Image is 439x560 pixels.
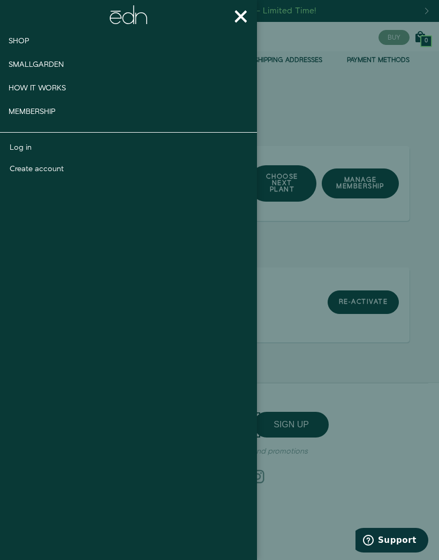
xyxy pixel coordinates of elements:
span: Smallgarden [9,59,64,70]
a: Log in [10,142,248,153]
span: Membership [9,106,56,117]
span: Shop [9,36,29,47]
a: Create account [10,164,248,174]
span: How It works [9,83,66,94]
iframe: Opens a widget where you can find more information [355,528,428,555]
